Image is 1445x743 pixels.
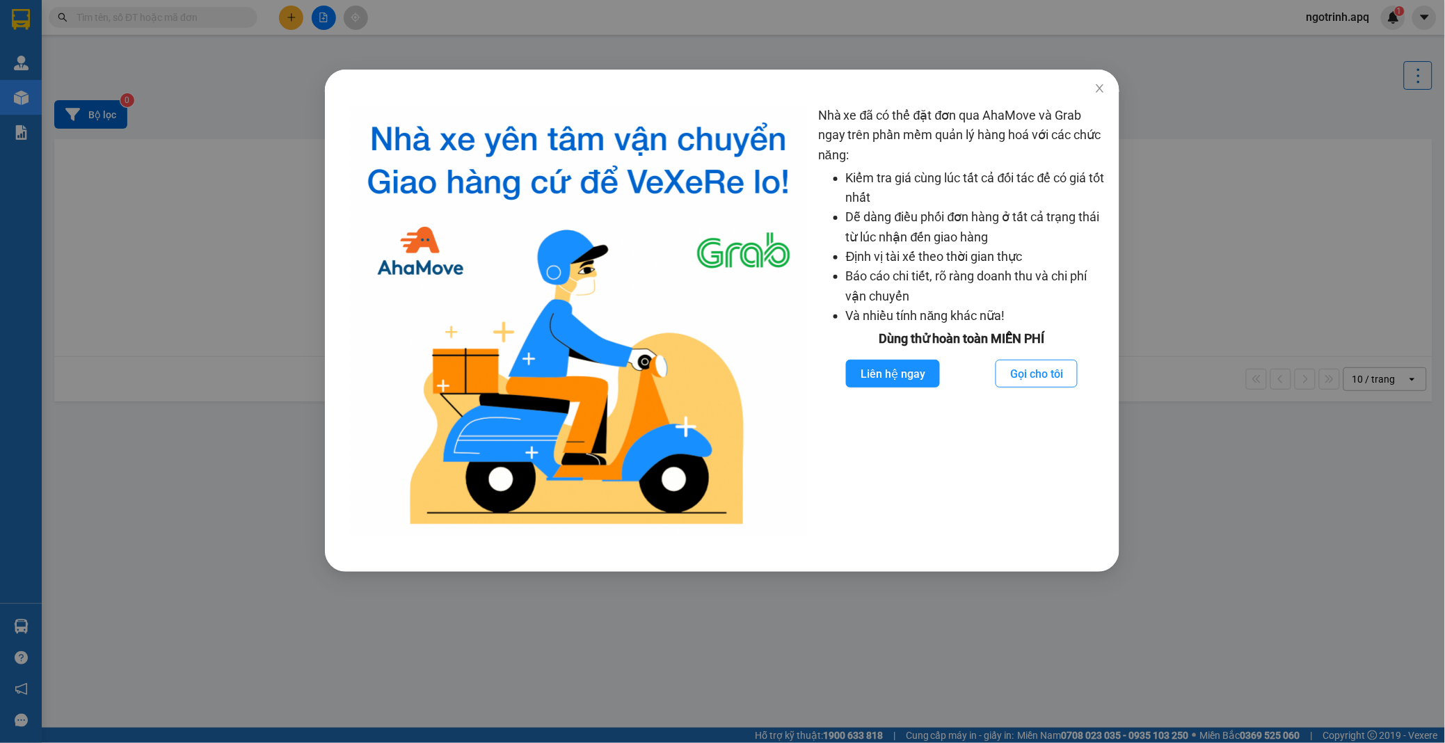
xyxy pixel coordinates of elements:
button: Close [1081,70,1120,109]
li: Định vị tài xế theo thời gian thực [846,247,1105,266]
div: Dùng thử hoàn toàn MIỄN PHÍ [818,329,1105,349]
span: close [1095,83,1106,94]
div: Nhà xe đã có thể đặt đơn qua AhaMove và Grab ngay trên phần mềm quản lý hàng hoá với các chức năng: [818,106,1105,537]
span: Liên hệ ngay [861,365,925,383]
li: Và nhiều tính năng khác nữa! [846,306,1105,326]
li: Dễ dàng điều phối đơn hàng ở tất cả trạng thái từ lúc nhận đến giao hàng [846,207,1105,247]
li: Báo cáo chi tiết, rõ ràng doanh thu và chi phí vận chuyển [846,266,1105,306]
span: Gọi cho tôi [1011,365,1064,383]
button: Gọi cho tôi [996,360,1078,388]
li: Kiểm tra giá cùng lúc tất cả đối tác để có giá tốt nhất [846,168,1105,208]
img: logo [350,106,807,537]
button: Liên hệ ngay [846,360,940,388]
